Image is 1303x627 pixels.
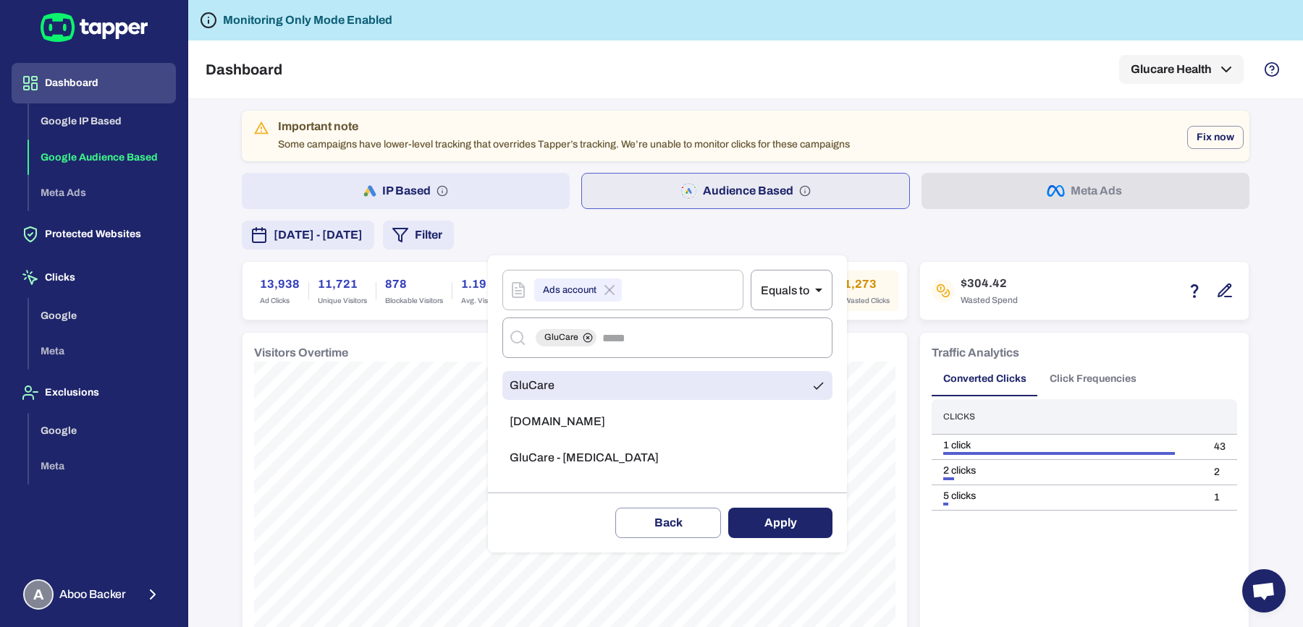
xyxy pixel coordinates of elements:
span: GluCare - [MEDICAL_DATA] [510,451,659,465]
a: Open chat [1242,569,1286,613]
div: Equals to [751,270,832,310]
button: Back [615,508,721,538]
span: [DOMAIN_NAME] [510,414,605,429]
span: GluCare [536,332,587,344]
div: GluCare [536,329,596,346]
div: Ads account [534,278,622,302]
button: Apply [728,508,832,538]
span: Ads account [534,282,605,299]
span: GluCare [510,378,554,393]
